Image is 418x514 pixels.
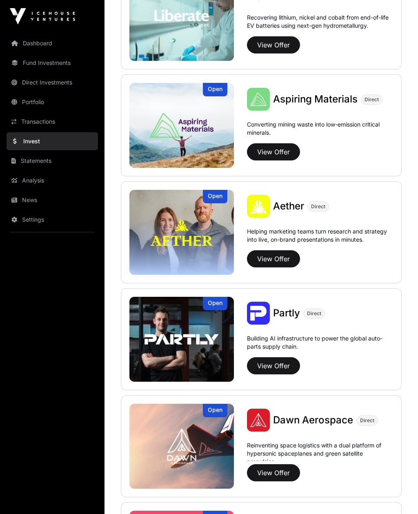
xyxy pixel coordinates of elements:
[247,441,393,461] p: Reinventing space logistics with a dual platform of hypersonic spaceplanes and green satellite pr...
[247,464,300,481] button: View Offer
[247,143,300,160] button: View Offer
[273,414,353,426] span: Dawn Aerospace
[203,190,227,203] div: Open
[129,83,234,168] a: Aspiring MaterialsOpen
[129,297,234,382] img: Partly
[273,93,358,106] a: Aspiring Materials
[273,307,300,319] span: Partly
[7,132,98,150] a: Invest
[7,211,98,229] a: Settings
[247,302,270,325] img: Partly
[129,190,234,275] img: Aether
[273,93,358,105] span: Aspiring Materials
[273,307,300,320] a: Partly
[247,120,393,140] p: Converting mining waste into low-emission critical minerals.
[7,152,98,170] a: Statements
[7,191,98,209] a: News
[7,93,98,111] a: Portfolio
[247,195,270,218] img: Aether
[247,13,393,33] p: Recovering lithium, nickel and cobalt from end-of-life EV batteries using next-gen hydrometallurgy.
[307,310,321,317] span: Direct
[273,200,304,212] span: Aether
[203,83,227,96] div: Open
[7,73,98,91] a: Direct Investments
[7,34,98,52] a: Dashboard
[7,171,98,189] a: Analysis
[203,404,227,417] div: Open
[247,357,300,374] button: View Offer
[129,83,234,168] img: Aspiring Materials
[129,190,234,275] a: AetherOpen
[311,203,325,210] span: Direct
[377,475,418,514] iframe: Chat Widget
[129,297,234,382] a: PartlyOpen
[247,250,300,267] button: View Offer
[129,404,234,489] img: Dawn Aerospace
[247,409,270,432] img: Dawn Aerospace
[129,404,234,489] a: Dawn AerospaceOpen
[247,36,300,53] button: View Offer
[247,334,393,354] p: Building AI infrastructure to power the global auto-parts supply chain.
[7,54,98,72] a: Fund Investments
[10,8,75,24] img: Icehouse Ventures Logo
[273,414,353,427] a: Dawn Aerospace
[247,227,393,247] p: Helping marketing teams turn research and strategy into live, on-brand presentations in minutes.
[360,417,374,424] span: Direct
[365,96,379,103] span: Direct
[247,88,270,111] img: Aspiring Materials
[7,113,98,131] a: Transactions
[273,200,304,213] a: Aether
[203,297,227,310] div: Open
